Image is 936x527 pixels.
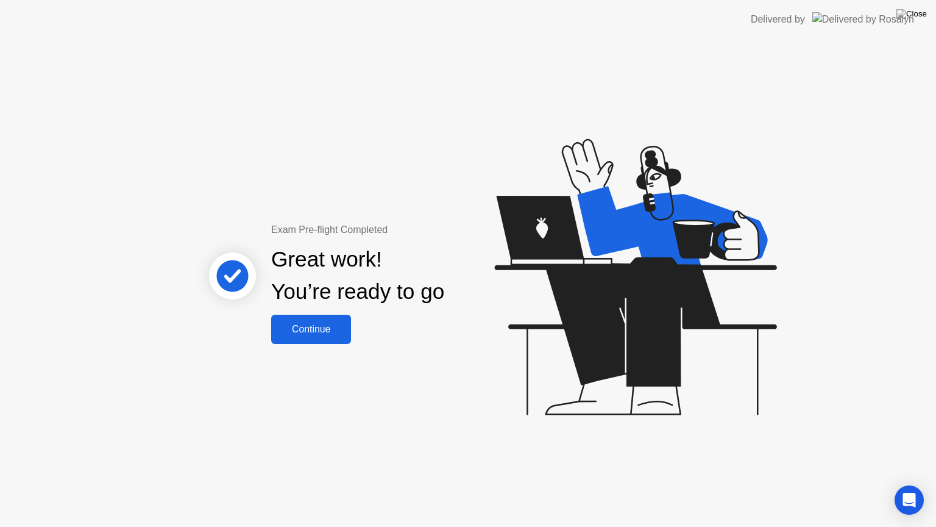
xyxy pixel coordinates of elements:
[812,12,914,26] img: Delivered by Rosalyn
[271,243,444,308] div: Great work! You’re ready to go
[896,9,927,19] img: Close
[751,12,805,27] div: Delivered by
[275,324,347,335] div: Continue
[271,223,523,237] div: Exam Pre-flight Completed
[271,315,351,344] button: Continue
[895,486,924,515] div: Open Intercom Messenger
